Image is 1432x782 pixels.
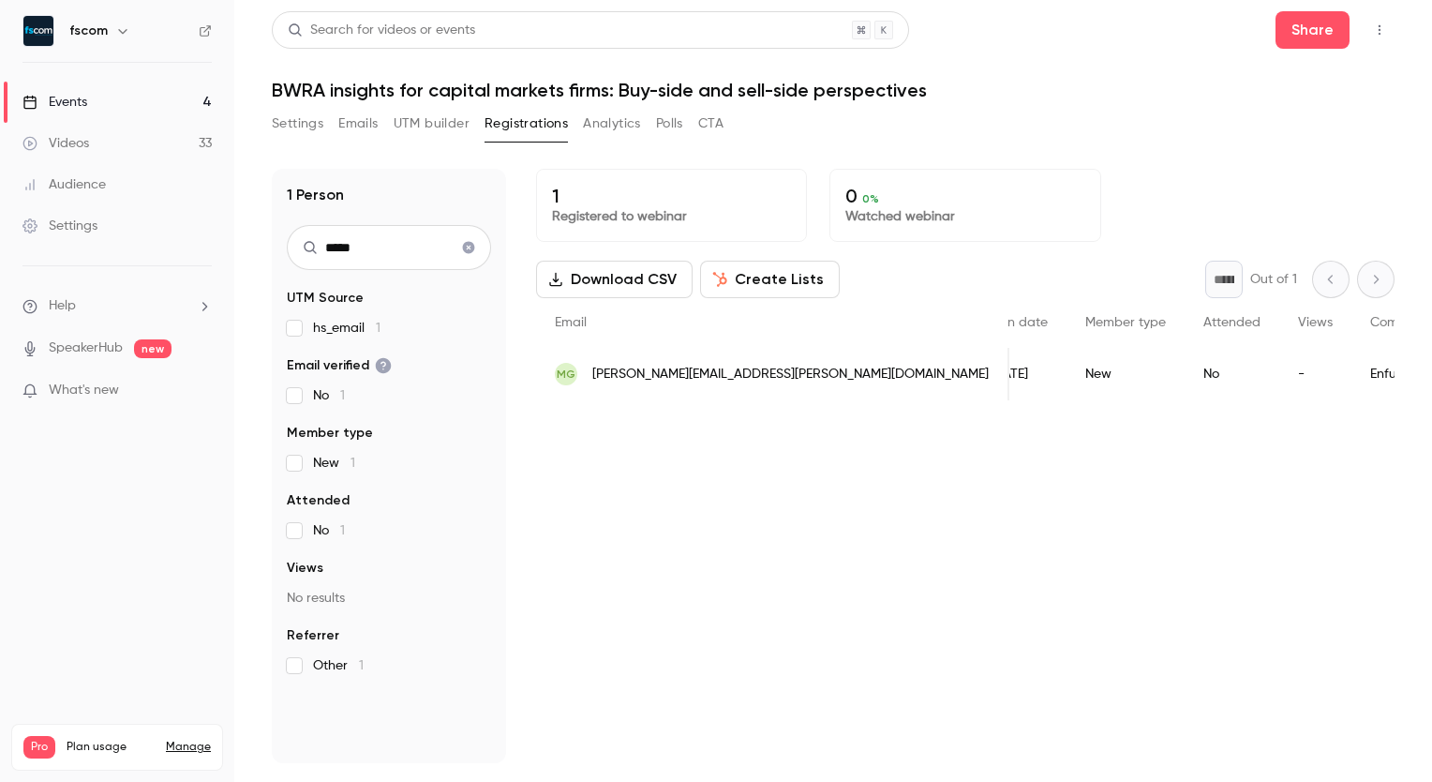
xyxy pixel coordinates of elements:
span: 1 [340,524,345,537]
button: Settings [272,109,323,139]
h1: 1 Person [287,184,344,206]
span: What's new [49,381,119,400]
span: 1 [359,659,364,672]
div: New [1067,348,1185,400]
h1: BWRA insights for capital markets firms: Buy-side and sell-side perspectives [272,79,1395,101]
span: Join date [990,316,1048,329]
span: Email [555,316,587,329]
span: Help [49,296,76,316]
span: No [313,521,345,540]
span: MG [557,366,575,383]
span: Views [287,559,323,578]
div: [DATE] [971,348,1067,400]
span: Member type [1085,316,1166,329]
button: Share [1275,11,1350,49]
div: Settings [22,217,97,235]
button: UTM builder [394,109,470,139]
span: Attended [1203,316,1260,329]
span: hs_email [313,319,380,338]
span: new [134,339,172,358]
button: Clear search [454,233,484,263]
span: No [313,386,345,405]
span: Member type [287,424,373,443]
button: Analytics [583,109,641,139]
div: Videos [22,134,89,153]
button: Emails [338,109,378,139]
span: Pro [23,736,55,759]
p: Registered to webinar [552,207,791,226]
button: Polls [656,109,683,139]
h6: fscom [69,22,108,40]
div: Audience [22,175,106,194]
span: Views [1298,316,1333,329]
span: 1 [340,389,345,402]
div: No [1185,348,1279,400]
span: New [313,454,355,473]
span: UTM Source [287,289,364,308]
button: CTA [698,109,723,139]
div: Events [22,93,87,112]
span: [PERSON_NAME][EMAIL_ADDRESS][PERSON_NAME][DOMAIN_NAME] [592,365,989,384]
span: Referrer [287,626,339,645]
a: SpeakerHub [49,338,123,358]
p: Out of 1 [1250,270,1297,289]
span: Attended [287,491,350,510]
button: Create Lists [700,261,840,298]
div: - [1279,348,1351,400]
p: Watched webinar [845,207,1084,226]
span: Email verified [287,356,392,375]
section: facet-groups [287,289,491,675]
button: Download CSV [536,261,693,298]
p: 1 [552,185,791,207]
button: Registrations [485,109,568,139]
li: help-dropdown-opener [22,296,212,316]
span: Other [313,656,364,675]
span: 0 % [862,192,879,205]
span: 1 [376,322,380,335]
p: No results [287,589,491,608]
p: 0 [845,185,1084,207]
div: Search for videos or events [288,21,475,40]
span: Plan usage [67,740,155,755]
a: Manage [166,740,211,755]
img: fscom [23,16,53,46]
span: 1 [351,457,355,470]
